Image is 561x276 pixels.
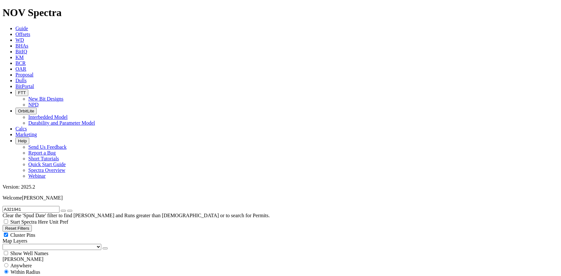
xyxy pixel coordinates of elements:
[3,225,32,232] button: Reset Filters
[3,213,270,218] span: Clear the 'Spud Date' filter to find [PERSON_NAME] and Runs greater than [DEMOGRAPHIC_DATA] or to...
[15,55,24,60] a: KM
[3,7,558,19] h1: NOV Spectra
[3,184,558,190] div: Version: 2025.2
[10,232,35,238] span: Cluster Pins
[15,126,27,131] a: Calcs
[10,263,32,268] span: Anywhere
[28,96,63,102] a: New Bit Designs
[28,102,39,107] a: NPD
[28,120,95,126] a: Durability and Parameter Model
[28,150,56,156] a: Report a Bug
[18,90,26,95] span: FTT
[18,138,27,143] span: Help
[15,84,34,89] a: BitPortal
[15,132,37,137] a: Marketing
[10,251,48,256] span: Show Well Names
[15,72,33,77] a: Proposal
[15,31,30,37] a: Offsets
[28,167,65,173] a: Spectra Overview
[4,219,8,224] input: Start Spectra Here
[28,114,68,120] a: Interbedded Model
[10,219,48,225] span: Start Spectra Here
[49,219,68,225] span: Unit Pref
[3,206,59,213] input: Search
[15,43,28,49] a: BHAs
[3,195,558,201] p: Welcome
[15,49,27,54] a: BitIQ
[15,60,26,66] a: BCR
[3,256,558,262] div: [PERSON_NAME]
[3,238,27,244] span: Map Layers
[28,144,67,150] a: Send Us Feedback
[15,89,28,96] button: FTT
[28,156,59,161] a: Short Tutorials
[15,138,29,144] button: Help
[28,173,46,179] a: Webinar
[15,66,26,72] a: OAR
[28,162,66,167] a: Quick Start Guide
[15,78,27,83] a: Dulls
[18,109,34,113] span: OrbitLite
[11,269,40,275] span: Within Radius
[22,195,63,200] span: [PERSON_NAME]
[15,108,37,114] button: OrbitLite
[15,37,24,43] a: WD
[15,26,28,31] a: Guide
